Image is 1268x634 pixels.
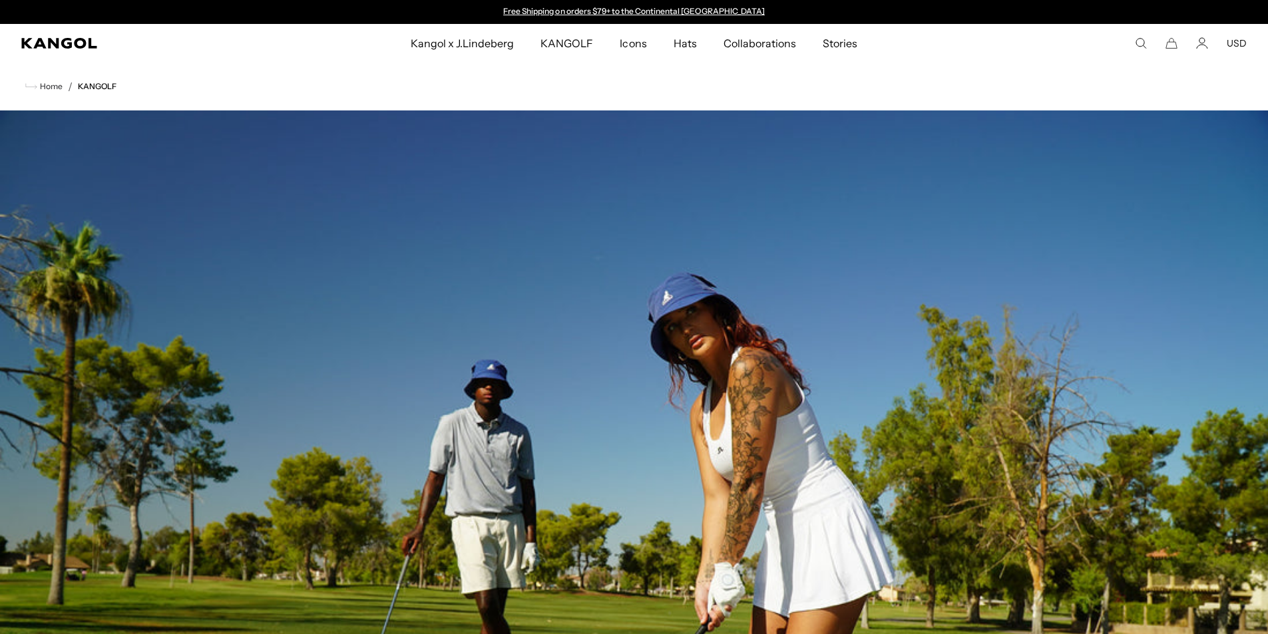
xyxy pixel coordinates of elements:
span: Kangol x J.Lindeberg [411,24,515,63]
button: USD [1227,37,1247,49]
li: / [63,79,73,94]
div: Announcement [497,7,771,17]
a: Kangol x J.Lindeberg [397,24,528,63]
span: Stories [823,24,857,63]
a: Hats [660,24,710,63]
a: Kangol [21,38,272,49]
a: Stories [809,24,871,63]
slideshow-component: Announcement bar [497,7,771,17]
div: 1 of 2 [497,7,771,17]
a: Collaborations [710,24,809,63]
a: Free Shipping on orders $79+ to the Continental [GEOGRAPHIC_DATA] [503,6,765,16]
a: KANGOLF [78,82,116,91]
a: Icons [606,24,660,63]
a: Account [1196,37,1208,49]
span: Collaborations [724,24,796,63]
span: KANGOLF [540,24,593,63]
summary: Search here [1135,37,1147,49]
a: Home [25,80,63,92]
span: Home [37,82,63,91]
span: Icons [620,24,646,63]
span: Hats [674,24,697,63]
button: Cart [1165,37,1177,49]
a: KANGOLF [527,24,606,63]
